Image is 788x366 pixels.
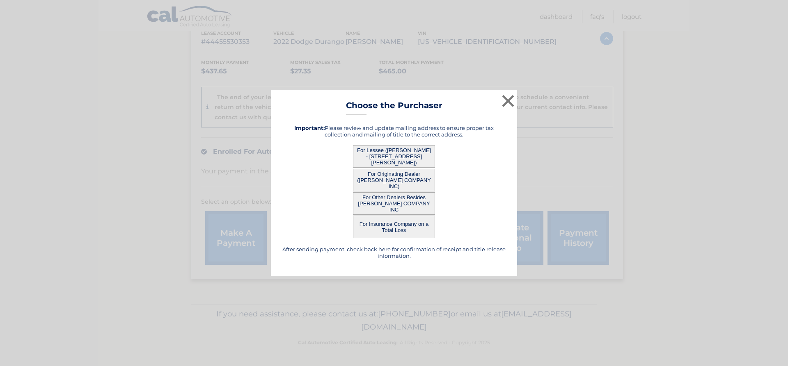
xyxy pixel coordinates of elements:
button: × [500,93,516,109]
h3: Choose the Purchaser [346,100,442,115]
h5: After sending payment, check back here for confirmation of receipt and title release information. [281,246,507,259]
button: For Lessee ([PERSON_NAME] - [STREET_ADDRESS][PERSON_NAME]) [353,145,435,168]
button: For Other Dealers Besides [PERSON_NAME] COMPANY INC [353,192,435,215]
button: For Insurance Company on a Total Loss [353,216,435,238]
h5: Please review and update mailing address to ensure proper tax collection and mailing of title to ... [281,125,507,138]
strong: Important: [294,125,325,131]
button: For Originating Dealer ([PERSON_NAME] COMPANY INC) [353,169,435,191]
